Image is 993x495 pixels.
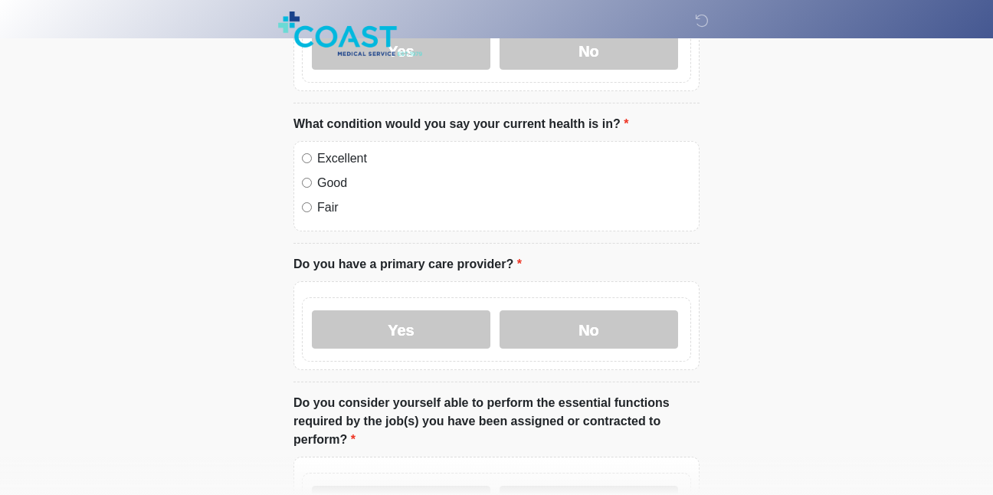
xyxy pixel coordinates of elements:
[302,202,312,212] input: Fair
[317,174,691,192] label: Good
[293,394,700,449] label: Do you consider yourself able to perform the essential functions required by the job(s) you have ...
[312,310,490,349] label: Yes
[302,178,312,188] input: Good
[500,310,678,349] label: No
[302,153,312,163] input: Excellent
[293,255,522,274] label: Do you have a primary care provider?
[317,198,691,217] label: Fair
[317,149,691,168] label: Excellent
[278,11,422,56] img: Coast Medical Service Logo
[293,115,628,133] label: What condition would you say your current health is in?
